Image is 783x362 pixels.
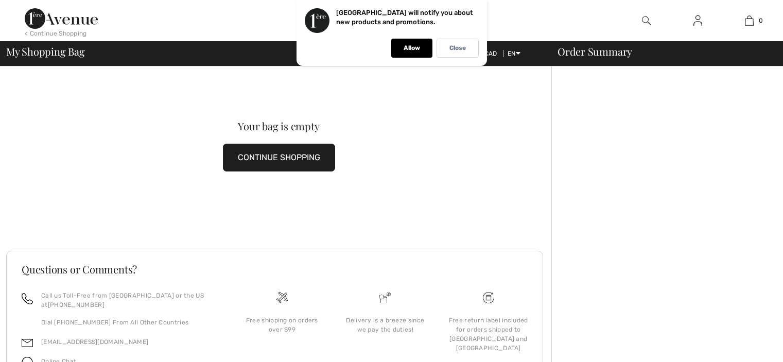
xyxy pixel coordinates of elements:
img: My Info [693,14,702,27]
p: Allow [404,44,420,52]
img: email [22,337,33,349]
div: Your bag is empty [33,121,524,131]
p: [GEOGRAPHIC_DATA] will notify you about new products and promotions. [336,9,473,26]
div: Free shipping on orders over $99 [239,316,325,334]
h3: Questions or Comments? [22,264,528,274]
img: search the website [642,14,651,27]
a: [EMAIL_ADDRESS][DOMAIN_NAME] [41,338,148,346]
img: Free shipping on orders over $99 [276,292,288,303]
div: < Continue Shopping [25,29,87,38]
div: Order Summary [545,46,777,57]
span: My Shopping Bag [6,46,85,57]
img: call [22,293,33,304]
button: CONTINUE SHOPPING [223,144,335,171]
a: 0 [724,14,774,27]
p: Call us Toll-Free from [GEOGRAPHIC_DATA] or the US at [41,291,218,309]
div: Delivery is a breeze since we pay the duties! [342,316,428,334]
a: Sign In [685,14,710,27]
p: Dial [PHONE_NUMBER] From All Other Countries [41,318,218,327]
p: Close [449,44,466,52]
img: 1ère Avenue [25,8,98,29]
a: [PHONE_NUMBER] [48,301,105,308]
span: 0 [759,16,763,25]
img: Free shipping on orders over $99 [483,292,494,303]
span: EN [508,50,520,57]
img: My Bag [745,14,754,27]
div: Free return label included for orders shipped to [GEOGRAPHIC_DATA] and [GEOGRAPHIC_DATA] [445,316,532,353]
img: Delivery is a breeze since we pay the duties! [379,292,391,303]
